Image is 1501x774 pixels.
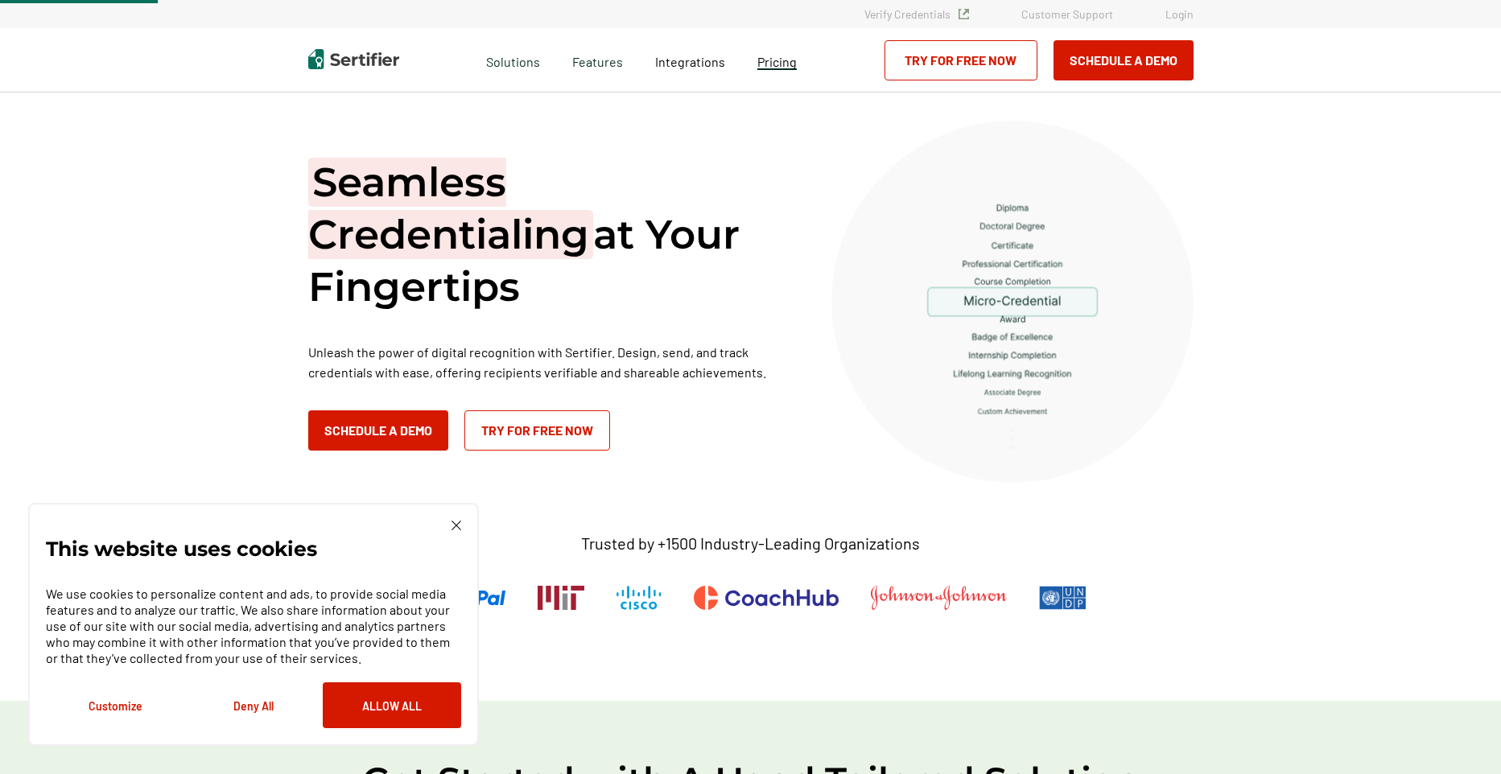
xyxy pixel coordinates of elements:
[757,50,797,70] a: Pricing
[871,586,1006,610] img: Johnson & Johnson
[46,541,317,557] p: This website uses cookies
[1039,586,1087,610] img: UNDP
[308,342,791,382] p: Unleash the power of digital recognition with Sertifier. Design, send, and track credentials with...
[308,158,593,259] span: Seamless Credentialing
[984,389,1041,396] g: Associate Degree
[323,682,461,728] button: Allow All
[1021,7,1113,21] a: Customer Support
[538,586,584,610] img: Massachusetts Institute of Technology
[581,533,920,554] p: Trusted by +1500 Industry-Leading Organizations
[184,682,323,728] button: Deny All
[464,410,610,451] a: Try for Free Now
[452,521,461,530] img: Cookie Popup Close
[1054,40,1194,80] button: Schedule a Demo
[655,50,725,70] a: Integrations
[46,682,184,728] button: Customize
[959,9,969,19] img: Verified
[1165,7,1194,21] a: Login
[308,410,448,451] button: Schedule a Demo
[486,50,540,70] span: Solutions
[46,586,461,666] p: We use cookies to personalize content and ads, to provide social media features and to analyze ou...
[572,50,623,70] span: Features
[885,40,1037,80] a: Try for Free Now
[616,586,662,610] img: Cisco
[694,586,839,610] img: CoachHub
[655,54,725,69] span: Integrations
[308,156,791,313] h1: at Your Fingertips
[308,49,399,69] img: Sertifier | Digital Credentialing Platform
[864,7,969,21] a: Verify Credentials
[757,54,797,69] span: Pricing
